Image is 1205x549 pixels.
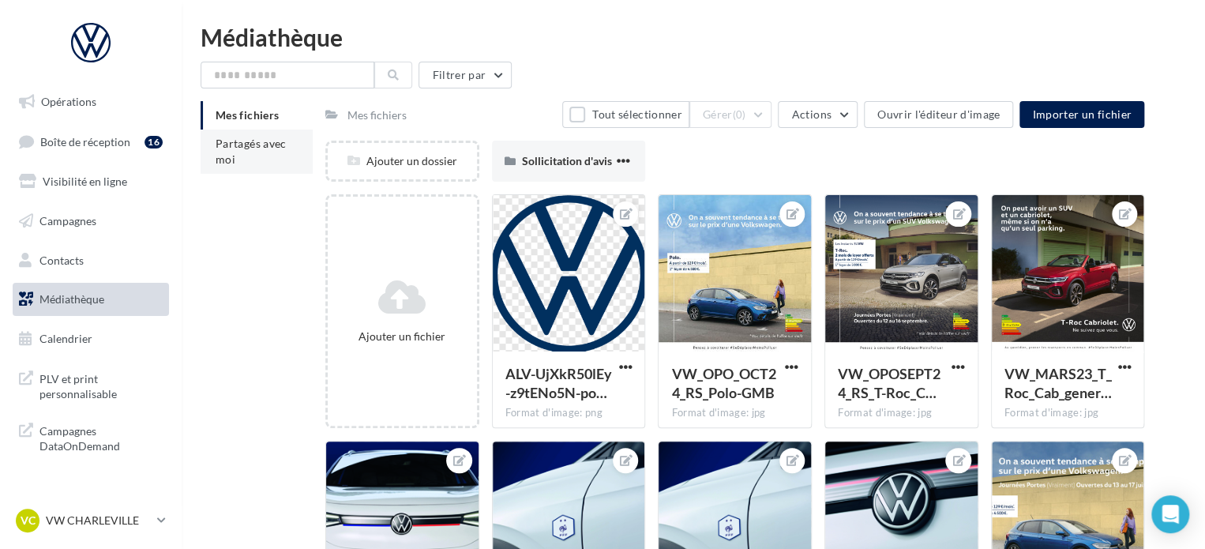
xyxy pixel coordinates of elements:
[46,513,151,528] p: VW CHARLEVILLE
[9,244,172,277] a: Contacts
[9,362,172,408] a: PLV et print personnalisable
[145,136,163,149] div: 16
[864,101,1013,128] button: Ouvrir l'éditeur d'image
[505,365,612,401] span: ALV-UjXkR50lEy-z9tENo5N-poBibF_vTY-Bh2cLCReF6d7-CkHw0359
[791,107,831,121] span: Actions
[9,283,172,316] a: Médiathèque
[562,101,689,128] button: Tout sélectionner
[39,420,163,454] span: Campagnes DataOnDemand
[689,101,772,128] button: Gérer(0)
[201,25,1186,49] div: Médiathèque
[39,368,163,402] span: PLV et print personnalisable
[9,414,172,461] a: Campagnes DataOnDemand
[671,406,798,420] div: Format d'image: jpg
[43,175,127,188] span: Visibilité en ligne
[347,107,407,123] div: Mes fichiers
[733,108,746,121] span: (0)
[21,513,36,528] span: VC
[40,134,130,148] span: Boîte de réception
[522,154,612,167] span: Sollicitation d'avis
[1032,107,1132,121] span: Importer un fichier
[41,95,96,108] span: Opérations
[9,85,172,118] a: Opérations
[39,253,84,266] span: Contacts
[838,406,965,420] div: Format d'image: jpg
[9,165,172,198] a: Visibilité en ligne
[39,332,92,345] span: Calendrier
[1004,365,1112,401] span: VW_MARS23_T_Roc_Cab_generik_carre
[505,406,633,420] div: Format d'image: png
[334,329,471,344] div: Ajouter un fichier
[778,101,857,128] button: Actions
[328,153,477,169] div: Ajouter un dossier
[9,125,172,159] a: Boîte de réception16
[1019,101,1144,128] button: Importer un fichier
[419,62,512,88] button: Filtrer par
[216,137,287,166] span: Partagés avec moi
[838,365,940,401] span: VW_OPOSEPT24_RS_T-Roc_CARRE_PO
[1004,406,1132,420] div: Format d'image: jpg
[39,292,104,306] span: Médiathèque
[1151,495,1189,533] div: Open Intercom Messenger
[671,365,775,401] span: VW_OPO_OCT24_RS_Polo-GMB
[13,506,169,536] a: VC VW CHARLEVILLE
[9,205,172,238] a: Campagnes
[216,108,279,122] span: Mes fichiers
[39,214,96,227] span: Campagnes
[9,322,172,355] a: Calendrier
